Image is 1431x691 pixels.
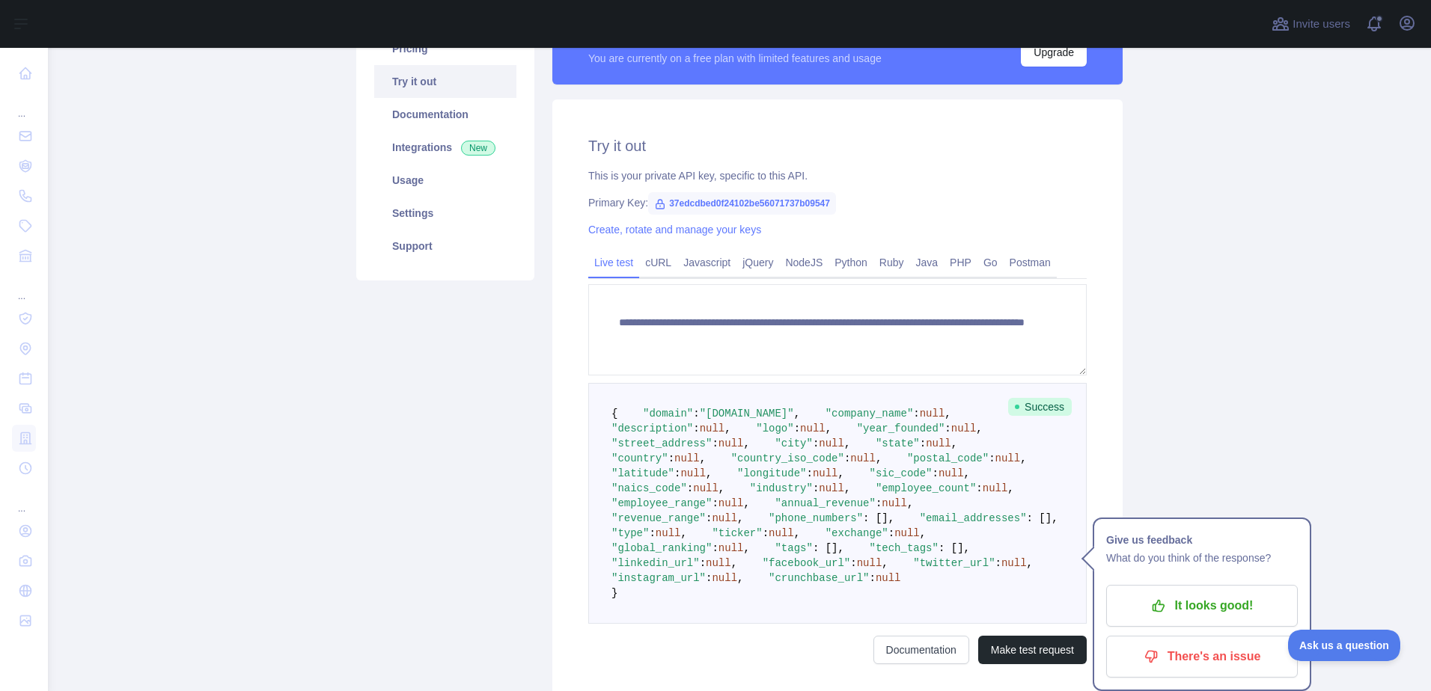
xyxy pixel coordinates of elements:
a: Ruby [873,251,910,274]
span: : [945,423,951,434]
span: : [869,572,875,584]
span: : [], [813,542,844,554]
span: : [], [863,512,894,524]
span: : [933,467,939,479]
a: Python [829,251,873,274]
span: , [737,572,743,584]
span: "country" [611,452,668,464]
a: Documentation [873,636,969,664]
span: : [850,557,856,569]
div: You are currently on a free plan with limited features and usage [588,51,882,66]
span: : [700,557,706,569]
a: NodeJS [779,251,829,274]
span: : [813,482,819,494]
span: : [876,497,882,509]
a: Try it out [374,65,516,98]
span: null [712,512,737,524]
span: : [687,482,693,494]
span: , [951,437,957,449]
a: Live test [588,251,639,274]
span: "revenue_range" [611,512,706,524]
span: null [857,557,882,569]
span: New [461,141,495,156]
span: , [1020,452,1026,464]
span: } [611,587,617,599]
span: "description" [611,423,693,434]
span: : [706,572,712,584]
span: : [649,527,655,539]
p: There's an issue [1117,644,1287,669]
span: , [743,497,749,509]
div: ... [12,272,36,302]
h1: Give us feedback [1106,531,1298,549]
span: "ticker" [712,527,762,539]
span: , [920,527,926,539]
span: "state" [876,437,920,449]
span: null [718,542,744,554]
a: Go [977,251,1004,274]
span: "year_founded" [857,423,945,434]
span: , [743,437,749,449]
span: "exchange" [826,527,888,539]
span: "postal_code" [907,452,989,464]
a: Settings [374,197,516,230]
div: Primary Key: [588,195,1087,210]
span: : [844,452,850,464]
span: "twitter_url" [913,557,995,569]
span: , [680,527,686,539]
span: , [1007,482,1013,494]
span: : [995,557,1001,569]
span: : [920,437,926,449]
span: : [712,437,718,449]
span: , [743,542,749,554]
span: "linkedin_url" [611,557,700,569]
span: , [794,527,800,539]
span: , [945,408,951,420]
span: : [913,408,919,420]
span: , [976,423,982,434]
a: cURL [639,251,677,274]
span: , [700,452,706,464]
span: : [693,423,699,434]
span: null [693,482,718,494]
span: "naics_code" [611,482,687,494]
span: : [706,512,712,524]
span: null [800,423,826,434]
span: "[DOMAIN_NAME]" [700,408,794,420]
a: Postman [1004,251,1057,274]
a: Create, rotate and manage your keys [588,224,761,236]
span: null [674,452,700,464]
span: : [], [939,542,970,554]
span: : [888,527,894,539]
a: Support [374,230,516,262]
button: It looks good! [1106,585,1298,627]
button: Invite users [1269,12,1353,36]
span: "sic_code" [870,467,933,479]
span: null [813,467,838,479]
span: null [894,527,920,539]
span: 37edcdbed0f24102be56071737b09547 [648,192,836,215]
span: : [693,408,699,420]
span: null [712,572,737,584]
span: , [876,452,882,464]
span: null [706,557,731,569]
span: "crunchbase_url" [769,572,869,584]
span: : [712,497,718,509]
span: null [656,527,681,539]
span: null [939,467,964,479]
div: ... [12,485,36,515]
span: : [763,527,769,539]
p: It looks good! [1117,593,1287,618]
button: There's an issue [1106,636,1298,678]
span: , [718,482,724,494]
span: "domain" [643,408,693,420]
a: Java [910,251,945,274]
span: null [700,423,725,434]
span: "global_ranking" [611,542,712,554]
span: , [882,557,888,569]
a: Pricing [374,32,516,65]
span: null [951,423,977,434]
span: null [995,452,1021,464]
span: null [680,467,706,479]
span: , [844,437,850,449]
